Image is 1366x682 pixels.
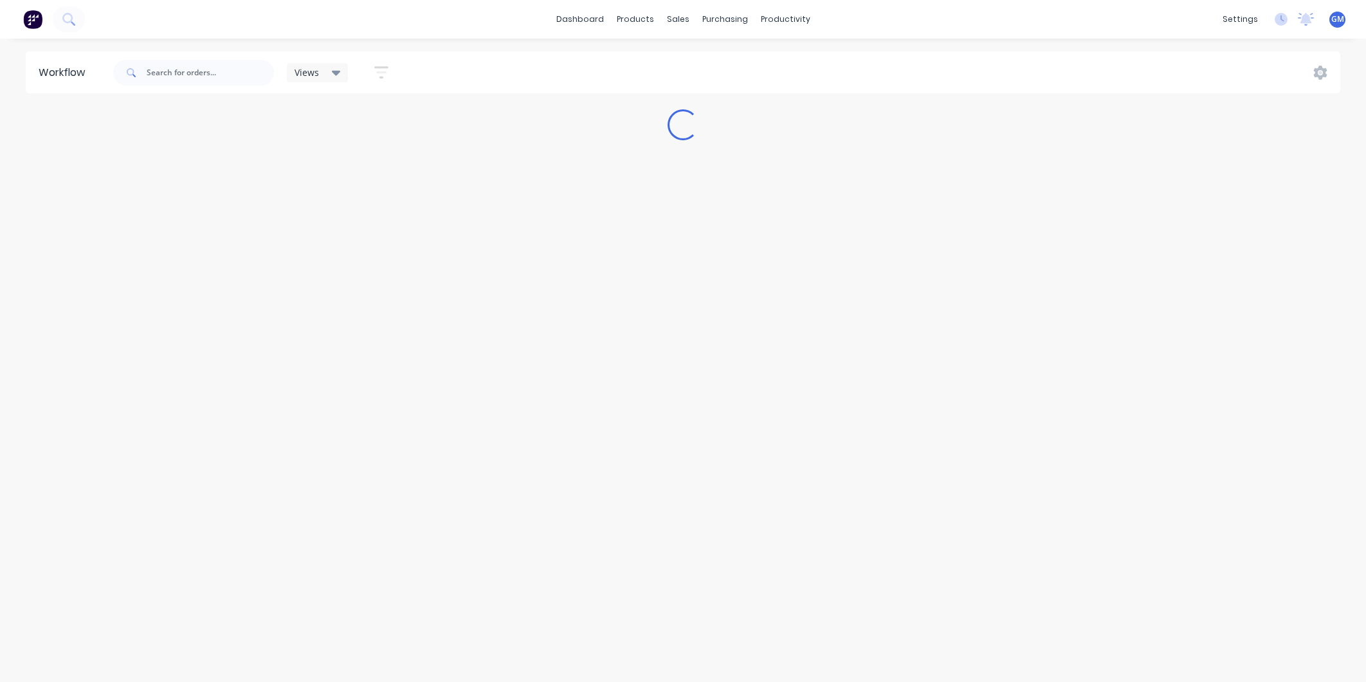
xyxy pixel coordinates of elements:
[295,66,319,79] span: Views
[147,60,274,86] input: Search for orders...
[696,10,754,29] div: purchasing
[1331,14,1344,25] span: GM
[660,10,696,29] div: sales
[23,10,42,29] img: Factory
[39,65,91,80] div: Workflow
[610,10,660,29] div: products
[1216,10,1264,29] div: settings
[550,10,610,29] a: dashboard
[754,10,817,29] div: productivity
